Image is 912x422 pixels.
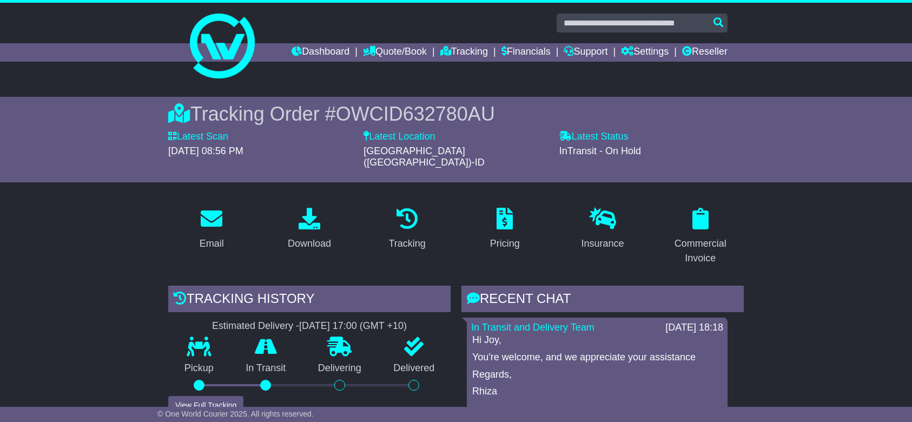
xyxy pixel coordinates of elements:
a: Tracking [382,204,433,255]
p: You're welcome, and we appreciate your assistance [472,352,722,364]
div: [DATE] 17:00 (GMT +10) [299,320,407,332]
div: Tracking history [168,286,451,315]
span: [GEOGRAPHIC_DATA] ([GEOGRAPHIC_DATA])-ID [364,146,484,168]
a: Support [564,43,607,62]
a: In Transit and Delivery Team [471,322,594,333]
div: Commercial Invoice [664,236,737,266]
a: Financials [501,43,551,62]
div: [DATE] 18:18 [665,322,723,334]
p: Delivered [378,362,451,374]
label: Latest Status [559,131,629,143]
a: Quote/Book [363,43,427,62]
a: Pricing [483,204,527,255]
p: Delivering [302,362,378,374]
span: [DATE] 08:56 PM [168,146,243,156]
p: Hi Joy, [472,334,722,346]
a: Email [193,204,231,255]
span: InTransit - On Hold [559,146,641,156]
div: Tracking [389,236,426,251]
label: Latest Scan [168,131,228,143]
div: RECENT CHAT [461,286,744,315]
p: Regards, [472,369,722,381]
div: Estimated Delivery - [168,320,451,332]
label: Latest Location [364,131,435,143]
div: Pricing [490,236,520,251]
div: Insurance [581,236,624,251]
div: Email [200,236,224,251]
a: Dashboard [292,43,349,62]
p: In Transit [230,362,302,374]
button: View Full Tracking [168,396,243,415]
a: Reseller [682,43,728,62]
a: Insurance [574,204,631,255]
div: Tracking Order # [168,102,744,126]
p: Rhiza [472,386,722,398]
div: Download [288,236,331,251]
a: Tracking [440,43,488,62]
a: Commercial Invoice [657,204,744,269]
span: © One World Courier 2025. All rights reserved. [157,410,314,418]
a: Download [281,204,338,255]
span: OWCID632780AU [336,103,495,125]
a: Settings [621,43,669,62]
p: Pickup [168,362,230,374]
